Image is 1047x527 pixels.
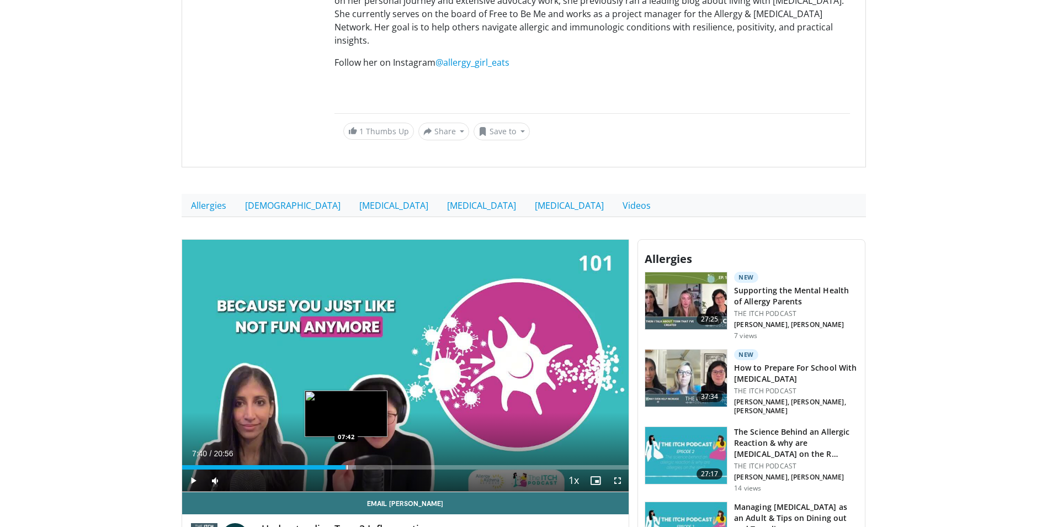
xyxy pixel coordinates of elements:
button: Mute [204,470,226,492]
button: Play [182,470,204,492]
div: Progress Bar [182,465,629,470]
img: image.jpeg [305,391,387,437]
a: [MEDICAL_DATA] [525,194,613,217]
span: 27:25 [697,314,723,325]
span: 1 [359,126,364,136]
span: / [210,449,212,458]
p: 14 views [734,484,761,493]
p: [PERSON_NAME], [PERSON_NAME], [PERSON_NAME] [734,398,858,415]
h3: The Science Behind an Allergic Reaction & why are [MEDICAL_DATA] on the R… [734,426,858,460]
a: [MEDICAL_DATA] [350,194,438,217]
span: Follow her on Instagram [334,56,435,68]
a: 27:17 The Science Behind an Allergic Reaction & why are [MEDICAL_DATA] on the R… THE ITCH PODCAST... [645,426,858,493]
p: New [734,272,758,283]
a: 27:25 New Supporting the Mental Health of Allergy Parents THE ITCH PODCAST [PERSON_NAME], [PERSON... [645,272,858,340]
span: 7:40 [192,449,207,458]
a: [MEDICAL_DATA] [438,194,525,217]
button: Fullscreen [607,470,629,492]
button: Playback Rate [562,470,584,492]
h3: How to Prepare For School With [MEDICAL_DATA] [734,362,858,384]
span: 27:17 [697,468,723,479]
a: @allergy_girl_eats [435,56,509,68]
a: Allergies [182,194,236,217]
a: [DEMOGRAPHIC_DATA] [236,194,350,217]
a: 1 Thumbs Up [343,123,414,140]
p: THE ITCH PODCAST [734,309,858,318]
span: Allergies [645,251,692,266]
p: [PERSON_NAME], [PERSON_NAME] [734,473,858,482]
video-js: Video Player [182,240,629,492]
p: [PERSON_NAME], [PERSON_NAME] [734,320,858,329]
span: 20:56 [214,449,233,458]
p: New [734,349,758,360]
button: Share [418,123,470,140]
img: 94825db1-bbcb-42a4-ab87-7b0d02f1d031.150x105_q85_crop-smart_upscale.jpg [645,272,727,330]
img: 9f50ea68-39e4-4e3c-a2f8-57a25ac70877.150x105_q85_crop-smart_upscale.jpg [645,350,727,407]
p: 7 views [734,331,757,340]
a: 37:34 New How to Prepare For School With [MEDICAL_DATA] THE ITCH PODCAST [PERSON_NAME], [PERSON_N... [645,349,858,418]
a: Email [PERSON_NAME] [182,492,629,514]
button: Enable picture-in-picture mode [584,470,607,492]
img: 1c0b0e5f-04b7-41cb-a9ae-f4cd714360ca.150x105_q85_crop-smart_upscale.jpg [645,427,727,484]
span: 37:34 [697,391,723,402]
h3: Supporting the Mental Health of Allergy Parents [734,285,858,307]
p: THE ITCH PODCAST [734,462,858,471]
a: Videos [613,194,660,217]
button: Save to [474,123,530,140]
p: THE ITCH PODCAST [734,387,858,396]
